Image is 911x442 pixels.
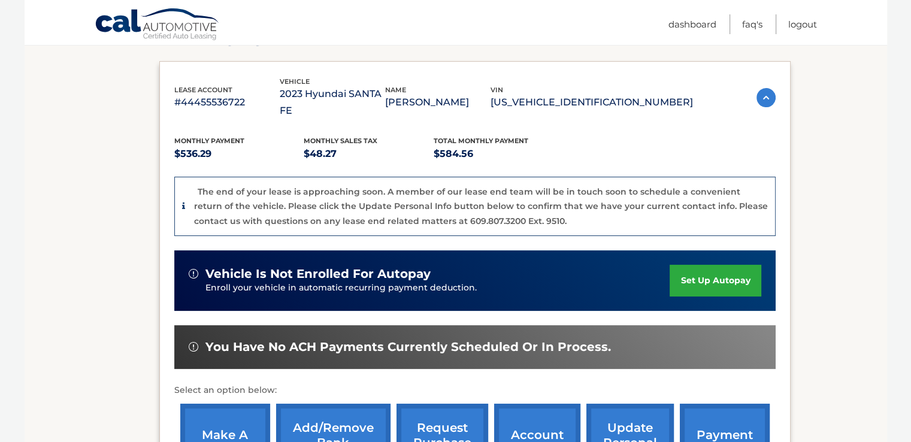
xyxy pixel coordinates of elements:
[756,88,776,107] img: accordion-active.svg
[491,86,503,94] span: vin
[174,94,280,111] p: #44455536722
[205,267,431,281] span: vehicle is not enrolled for autopay
[385,94,491,111] p: [PERSON_NAME]
[742,14,762,34] a: FAQ's
[434,146,564,162] p: $584.56
[174,137,244,145] span: Monthly Payment
[280,86,385,119] p: 2023 Hyundai SANTA FE
[189,269,198,278] img: alert-white.svg
[174,383,776,398] p: Select an option below:
[491,94,693,111] p: [US_VEHICLE_IDENTIFICATION_NUMBER]
[434,137,528,145] span: Total Monthly Payment
[280,77,310,86] span: vehicle
[670,265,761,296] a: set up autopay
[304,146,434,162] p: $48.27
[788,14,817,34] a: Logout
[174,146,304,162] p: $536.29
[95,8,220,43] a: Cal Automotive
[174,86,232,94] span: lease account
[668,14,716,34] a: Dashboard
[304,137,377,145] span: Monthly sales Tax
[385,86,406,94] span: name
[189,342,198,352] img: alert-white.svg
[194,186,768,226] p: The end of your lease is approaching soon. A member of our lease end team will be in touch soon t...
[205,340,611,355] span: You have no ACH payments currently scheduled or in process.
[205,281,670,295] p: Enroll your vehicle in automatic recurring payment deduction.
